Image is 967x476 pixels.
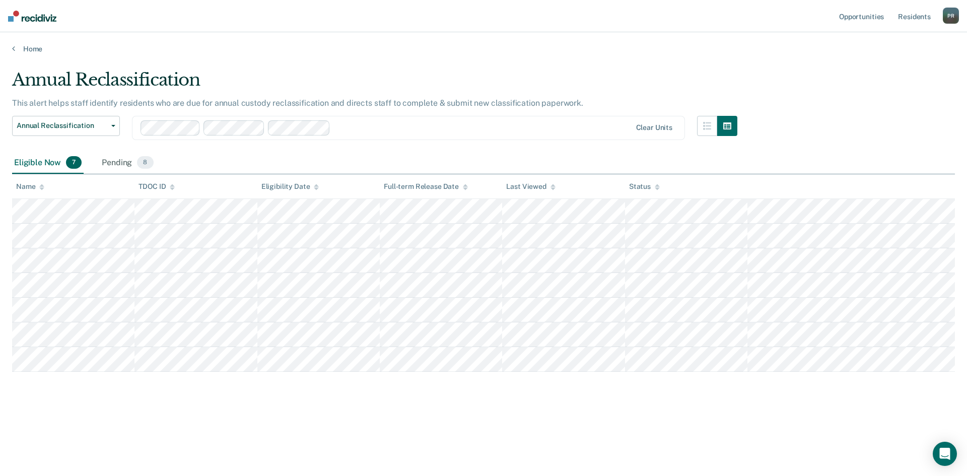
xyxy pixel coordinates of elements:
[16,182,44,191] div: Name
[12,44,955,53] a: Home
[943,8,959,24] button: PR
[943,8,959,24] div: P R
[12,152,84,174] div: Eligible Now7
[66,156,82,169] span: 7
[636,123,673,132] div: Clear units
[100,152,155,174] div: Pending8
[506,182,555,191] div: Last Viewed
[12,70,737,98] div: Annual Reclassification
[8,11,56,22] img: Recidiviz
[384,182,468,191] div: Full-term Release Date
[12,98,583,108] p: This alert helps staff identify residents who are due for annual custody reclassification and dir...
[629,182,660,191] div: Status
[139,182,175,191] div: TDOC ID
[933,442,957,466] div: Open Intercom Messenger
[17,121,107,130] span: Annual Reclassification
[137,156,153,169] span: 8
[12,116,120,136] button: Annual Reclassification
[261,182,319,191] div: Eligibility Date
